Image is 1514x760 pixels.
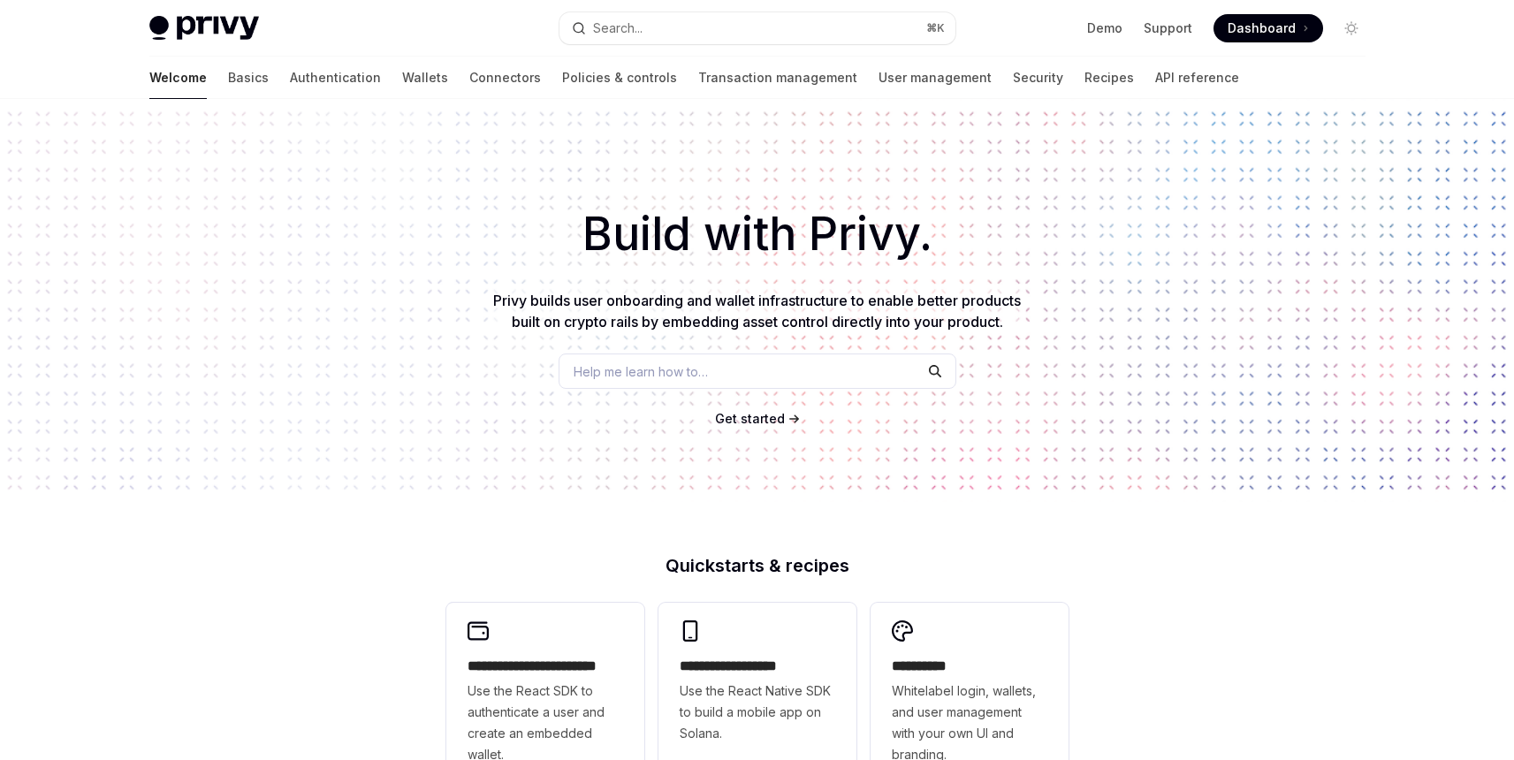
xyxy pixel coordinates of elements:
[1084,57,1134,99] a: Recipes
[228,57,269,99] a: Basics
[574,362,708,381] span: Help me learn how to…
[680,680,835,744] span: Use the React Native SDK to build a mobile app on Solana.
[926,21,945,35] span: ⌘ K
[715,411,785,426] span: Get started
[1144,19,1192,37] a: Support
[1155,57,1239,99] a: API reference
[1213,14,1323,42] a: Dashboard
[593,18,643,39] div: Search...
[1087,19,1122,37] a: Demo
[28,200,1486,269] h1: Build with Privy.
[149,16,259,41] img: light logo
[879,57,992,99] a: User management
[698,57,857,99] a: Transaction management
[562,57,677,99] a: Policies & controls
[493,292,1021,331] span: Privy builds user onboarding and wallet infrastructure to enable better products built on crypto ...
[1013,57,1063,99] a: Security
[290,57,381,99] a: Authentication
[469,57,541,99] a: Connectors
[1228,19,1296,37] span: Dashboard
[402,57,448,99] a: Wallets
[149,57,207,99] a: Welcome
[446,557,1069,574] h2: Quickstarts & recipes
[1337,14,1366,42] button: Toggle dark mode
[715,410,785,428] a: Get started
[559,12,955,44] button: Search...⌘K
